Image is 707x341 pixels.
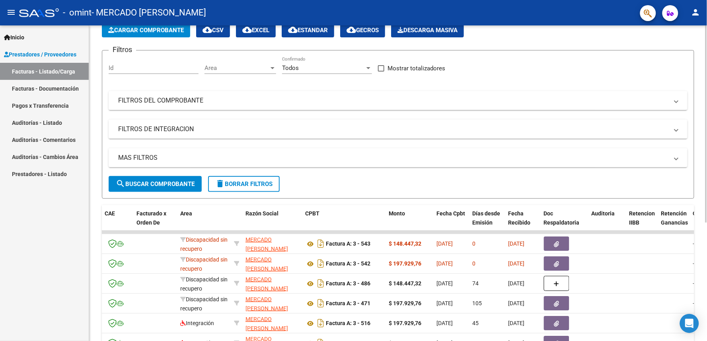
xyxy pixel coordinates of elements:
datatable-header-cell: CAE [101,205,133,240]
datatable-header-cell: Razón Social [242,205,302,240]
span: - [693,240,695,247]
span: Facturado x Orden De [136,210,166,226]
i: Descargar documento [316,317,326,329]
span: Fecha Recibido [508,210,530,226]
span: CSV [203,27,224,34]
span: Discapacidad sin recupero [180,276,228,292]
app-download-masive: Descarga masiva de comprobantes (adjuntos) [391,23,464,37]
datatable-header-cell: Retención Ganancias [658,205,690,240]
span: Integración [180,320,214,326]
button: Gecros [340,23,385,37]
div: 27230899458 [245,235,299,252]
span: Retencion IIBB [629,210,655,226]
strong: Factura A: 3 - 542 [326,261,370,267]
button: Buscar Comprobante [109,176,202,192]
span: 74 [472,280,479,287]
datatable-header-cell: Doc Respaldatoria [541,205,588,240]
mat-icon: cloud_download [288,25,298,35]
span: Auditoria [592,210,615,217]
div: 27230899458 [245,315,299,331]
mat-panel-title: FILTROS DEL COMPROBANTE [118,96,668,105]
div: 27230899458 [245,295,299,312]
button: Descarga Masiva [391,23,464,37]
div: Open Intercom Messenger [680,314,699,333]
span: Días desde Emisión [472,210,500,226]
span: Mostrar totalizadores [388,64,445,73]
span: 0 [472,240,475,247]
strong: $ 197.929,76 [389,300,421,306]
span: [DATE] [436,320,453,326]
span: Discapacidad sin recupero [180,296,228,312]
span: OP [693,210,701,217]
span: [DATE] [436,260,453,267]
span: Prestadores / Proveedores [4,50,76,59]
span: Doc Respaldatoria [544,210,580,226]
span: Fecha Cpbt [436,210,465,217]
mat-icon: delete [215,179,225,188]
strong: Factura A: 3 - 486 [326,281,370,287]
h3: Filtros [109,44,136,55]
span: Discapacidad sin recupero [180,256,228,272]
span: [DATE] [436,280,453,287]
span: 105 [472,300,482,306]
strong: Factura A: 3 - 516 [326,320,370,327]
span: [DATE] [508,300,524,306]
span: CPBT [305,210,319,217]
strong: Factura A: 3 - 543 [326,241,370,247]
span: Borrar Filtros [215,180,273,188]
mat-panel-title: MAS FILTROS [118,153,668,162]
strong: $ 197.929,76 [389,320,421,326]
mat-icon: person [691,8,701,17]
span: MERCADO [PERSON_NAME] [245,296,288,312]
span: - [693,300,695,306]
span: EXCEL [242,27,269,34]
button: Borrar Filtros [208,176,280,192]
span: Retención Ganancias [661,210,688,226]
span: [DATE] [508,280,524,287]
span: Cargar Comprobante [108,27,184,34]
mat-icon: search [116,179,125,188]
datatable-header-cell: Fecha Cpbt [433,205,469,240]
span: MERCADO [PERSON_NAME] [245,276,288,292]
span: MERCADO [PERSON_NAME] [245,236,288,252]
div: 27230899458 [245,275,299,292]
span: - omint [63,4,92,21]
datatable-header-cell: Fecha Recibido [505,205,541,240]
datatable-header-cell: Auditoria [588,205,626,240]
span: - [693,280,695,287]
span: Discapacidad sin recupero [180,236,228,252]
span: [DATE] [436,240,453,247]
span: MERCADO [PERSON_NAME] [245,316,288,331]
mat-icon: cloud_download [203,25,212,35]
span: Monto [389,210,405,217]
mat-expansion-panel-header: FILTROS DE INTEGRACION [109,120,688,139]
span: Descarga Masiva [397,27,458,34]
i: Descargar documento [316,237,326,250]
i: Descargar documento [316,257,326,270]
mat-icon: cloud_download [347,25,356,35]
span: [DATE] [508,320,524,326]
span: Gecros [347,27,379,34]
span: - [693,260,695,267]
strong: Factura A: 3 - 471 [326,300,370,307]
mat-expansion-panel-header: MAS FILTROS [109,148,688,167]
mat-icon: cloud_download [242,25,252,35]
span: Buscar Comprobante [116,180,195,188]
span: [DATE] [508,240,524,247]
i: Descargar documento [316,297,326,310]
button: CSV [196,23,230,37]
button: EXCEL [236,23,276,37]
span: [DATE] [508,260,524,267]
span: Todos [282,64,299,72]
datatable-header-cell: Días desde Emisión [469,205,505,240]
span: CAE [105,210,115,217]
datatable-header-cell: Facturado x Orden De [133,205,177,240]
span: Razón Social [245,210,279,217]
div: 27230899458 [245,255,299,272]
button: Cargar Comprobante [102,23,190,37]
strong: $ 197.929,76 [389,260,421,267]
datatable-header-cell: CPBT [302,205,386,240]
strong: $ 148.447,32 [389,280,421,287]
span: [DATE] [436,300,453,306]
span: MERCADO [PERSON_NAME] [245,256,288,272]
